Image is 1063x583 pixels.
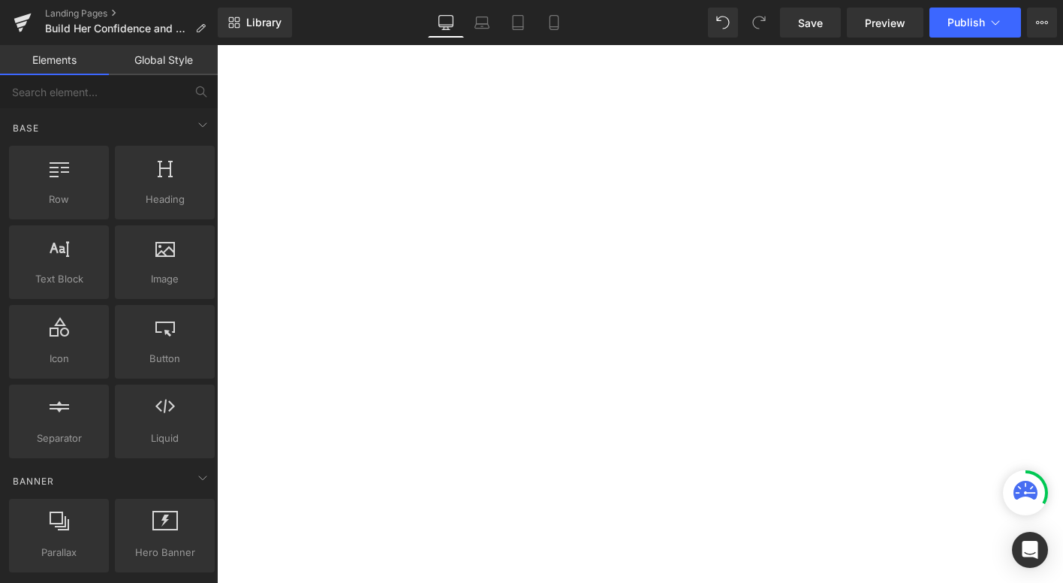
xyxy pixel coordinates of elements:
[14,430,104,446] span: Separator
[11,474,56,488] span: Banner
[119,271,210,287] span: Image
[246,16,282,29] span: Library
[109,45,218,75] a: Global Style
[1027,8,1057,38] button: More
[45,23,189,35] span: Build Her Confidence and Self-Esteem
[865,15,905,31] span: Preview
[500,8,536,38] a: Tablet
[947,17,985,29] span: Publish
[119,192,210,207] span: Heading
[14,545,104,560] span: Parallax
[847,8,923,38] a: Preview
[464,8,500,38] a: Laptop
[119,351,210,367] span: Button
[119,430,210,446] span: Liquid
[119,545,210,560] span: Hero Banner
[14,351,104,367] span: Icon
[1012,532,1048,568] div: Open Intercom Messenger
[11,121,41,135] span: Base
[708,8,738,38] button: Undo
[14,192,104,207] span: Row
[798,15,823,31] span: Save
[929,8,1021,38] button: Publish
[218,8,292,38] a: New Library
[744,8,774,38] button: Redo
[536,8,572,38] a: Mobile
[428,8,464,38] a: Desktop
[45,8,218,20] a: Landing Pages
[14,271,104,287] span: Text Block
